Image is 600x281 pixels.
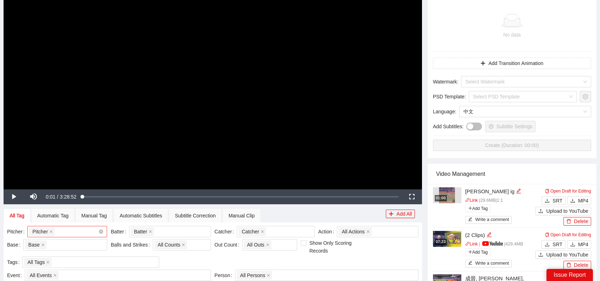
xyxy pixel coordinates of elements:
span: edit [487,232,492,237]
span: edit [516,188,521,194]
div: Edit [516,187,521,196]
button: Create (Duration: 00:00) [433,140,591,151]
button: downloadMP4 [567,240,591,249]
a: Open Draft for Editing [545,189,591,194]
div: Progress Bar [83,196,399,198]
a: linkLink [465,198,478,203]
span: link [465,198,470,202]
span: upload [538,209,543,214]
span: All Counts [158,241,180,249]
img: yt_logo_rgb_light.a676ea31.png [482,241,503,246]
span: plus [468,250,472,254]
div: [PERSON_NAME] ig [465,187,536,196]
p: | 29.6 MB | 1:1 [465,197,536,204]
button: uploadUpload to YouTube [535,250,591,259]
span: All Events [30,271,52,279]
span: Watermark : [433,78,459,86]
label: Base [7,239,23,250]
span: close [266,243,270,247]
span: All Actions [342,228,365,236]
span: Add Tag [465,248,491,256]
span: SRT [552,241,562,248]
span: plus [480,61,485,66]
span: plus [389,211,394,217]
a: linkLink [465,242,478,247]
div: Automatic Tag [37,212,68,220]
button: editWrite a comment [465,260,512,268]
span: copy [545,233,549,237]
span: close [366,230,370,233]
span: All Persons [240,271,265,279]
span: close [41,243,45,247]
span: Upload to YouTube [546,251,588,259]
div: Manual Tag [81,212,107,220]
span: plus [468,206,472,210]
span: close [261,230,264,233]
label: Person [215,270,235,281]
span: delete [566,263,571,268]
span: All Outs [244,241,271,249]
span: Batter [134,228,147,236]
label: Tags [7,256,22,268]
a: Open Draft for Editing [545,232,591,237]
label: Event [7,270,25,281]
span: All Counts [155,241,187,249]
button: settingSubtitle Settings [485,121,535,132]
span: MP4 [578,197,588,205]
div: No data [436,31,588,39]
span: Show Only Scoring Records [306,239,366,255]
span: upload [538,252,543,258]
label: Catcher [215,226,237,237]
div: 07:23 [435,239,447,245]
span: close [49,230,53,233]
button: downloadSRT [541,240,566,249]
span: Base [25,241,46,249]
span: Catcher [242,228,259,236]
span: close-circle [99,229,103,234]
label: Pitcher [7,226,27,237]
span: copy [545,189,549,193]
span: Add Tag [465,205,491,212]
span: 中文 [463,106,587,117]
label: Out Count [215,239,242,250]
span: Pitcher [32,228,48,236]
div: Automatic Subtitles [120,212,162,220]
div: Subtitle Correction [175,212,216,220]
button: uploadUpload to YouTube [535,207,591,215]
span: close [267,274,270,277]
div: Video Management [436,164,588,184]
span: close [182,243,185,247]
span: download [545,198,550,204]
img: f6e16433-c145-4693-b04a-74e30a19bc19.jpg [433,231,461,247]
div: Edit [487,231,492,239]
div: 01:00 [435,195,447,201]
button: deleteDelete [563,261,591,269]
span: PSD Template : [433,93,466,101]
button: setting [580,91,591,102]
span: Upload to YouTube [546,207,588,215]
button: Fullscreen [402,189,422,204]
button: Mute [23,189,43,204]
label: Balls and Strikes [111,239,152,250]
button: deleteDelete [563,217,591,226]
span: delete [566,219,571,225]
span: SRT [552,197,562,205]
span: download [570,242,575,248]
img: 6bd5fc4b-e17e-4288-9bcc-c68e0010f97f.jpg [439,187,455,203]
button: Play [4,189,23,204]
p: | | 429.4 MB [465,241,536,248]
span: download [570,198,575,204]
span: Base [28,241,40,249]
span: All Tags [27,258,45,266]
button: downloadMP4 [567,196,591,205]
button: editWrite a comment [465,216,512,224]
button: downloadSRT [541,196,566,205]
span: 0:01 [46,194,55,200]
span: edit [468,261,473,266]
span: edit [468,217,473,222]
span: link [465,242,470,246]
div: All Tag [10,212,24,220]
span: Language : [433,108,456,115]
button: plusAdd Transition Animation [433,58,591,69]
span: download [545,242,550,248]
